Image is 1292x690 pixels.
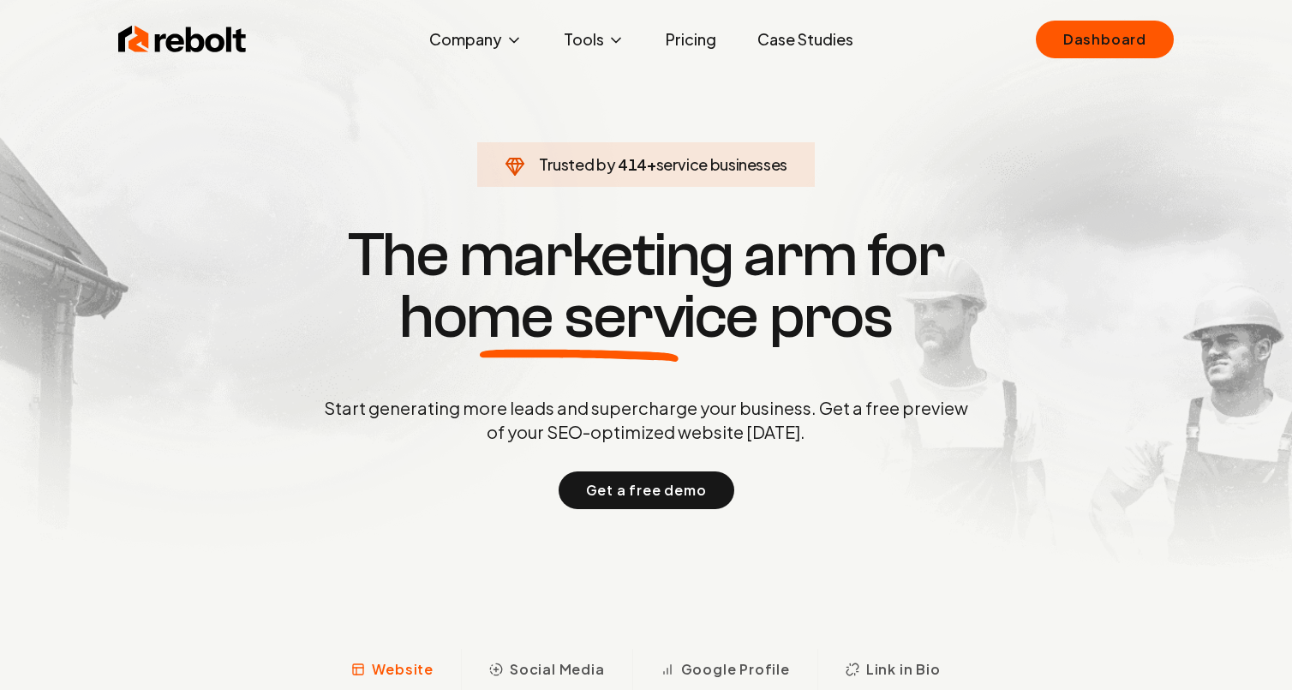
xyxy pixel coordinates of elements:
button: Company [416,22,536,57]
button: Tools [550,22,638,57]
span: service businesses [656,154,788,174]
span: home service [399,286,758,348]
span: Link in Bio [866,659,941,680]
span: Social Media [510,659,605,680]
img: Rebolt Logo [118,22,247,57]
h1: The marketing arm for pros [235,225,1057,348]
span: Trusted by [539,154,615,174]
span: Google Profile [681,659,790,680]
span: + [647,154,656,174]
a: Pricing [652,22,730,57]
a: Case Studies [744,22,867,57]
span: Website [372,659,434,680]
button: Get a free demo [559,471,734,509]
p: Start generating more leads and supercharge your business. Get a free preview of your SEO-optimiz... [320,396,972,444]
span: 414 [618,153,647,177]
a: Dashboard [1036,21,1174,58]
